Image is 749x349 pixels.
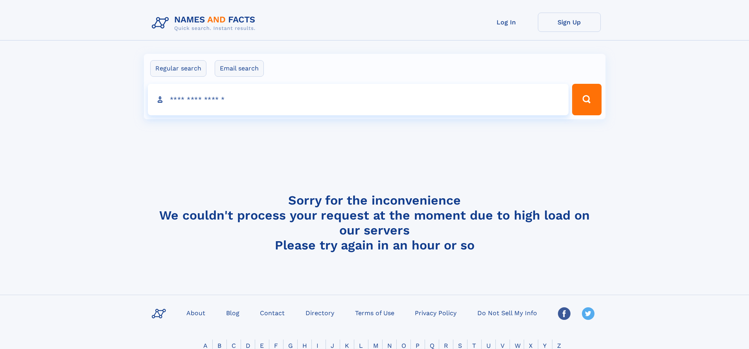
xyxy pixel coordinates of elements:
h4: Sorry for the inconvenience We couldn't process your request at the moment due to high load on ou... [149,193,601,253]
a: Blog [223,307,243,318]
button: Search Button [572,84,601,115]
a: Do Not Sell My Info [474,307,540,318]
a: Terms of Use [352,307,398,318]
input: search input [148,84,569,115]
a: About [183,307,208,318]
a: Sign Up [538,13,601,32]
a: Privacy Policy [412,307,460,318]
img: Facebook [558,307,570,320]
img: Twitter [582,307,594,320]
a: Log In [475,13,538,32]
img: Logo Names and Facts [149,13,262,34]
label: Email search [215,60,264,77]
a: Contact [257,307,288,318]
label: Regular search [150,60,206,77]
a: Directory [302,307,337,318]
